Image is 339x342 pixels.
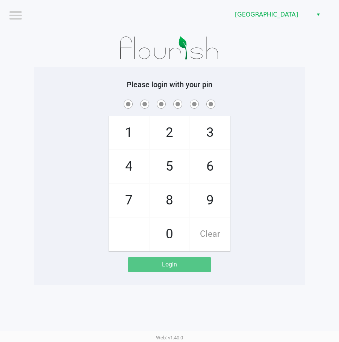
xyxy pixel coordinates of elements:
span: 7 [109,184,149,217]
span: 6 [190,150,230,183]
span: 9 [190,184,230,217]
span: 1 [109,116,149,149]
button: Select [313,8,324,21]
h5: Please login with your pin [40,80,299,89]
span: Clear [190,218,230,251]
span: 0 [150,218,189,251]
span: 4 [109,150,149,183]
span: 5 [150,150,189,183]
span: Web: v1.40.0 [156,335,183,340]
span: [GEOGRAPHIC_DATA] [235,10,308,19]
span: 2 [150,116,189,149]
span: 8 [150,184,189,217]
span: 3 [190,116,230,149]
